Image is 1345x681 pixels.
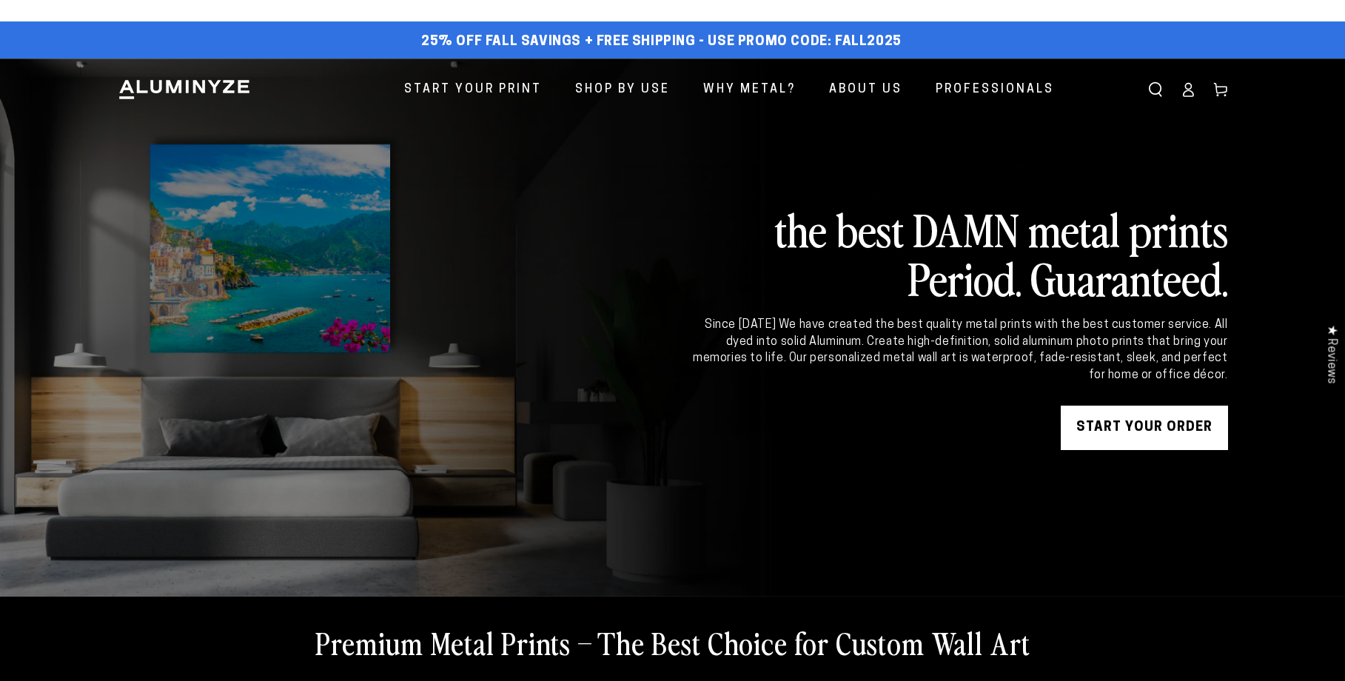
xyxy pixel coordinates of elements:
[703,79,796,101] span: Why Metal?
[829,79,902,101] span: About Us
[575,79,670,101] span: Shop By Use
[118,78,251,101] img: Aluminyze
[692,70,807,110] a: Why Metal?
[404,79,542,101] span: Start Your Print
[691,317,1228,383] div: Since [DATE] We have created the best quality metal prints with the best customer service. All dy...
[1317,313,1345,395] div: Click to open Judge.me floating reviews tab
[691,204,1228,302] h2: the best DAMN metal prints Period. Guaranteed.
[393,70,553,110] a: Start Your Print
[925,70,1065,110] a: Professionals
[315,623,1030,662] h2: Premium Metal Prints – The Best Choice for Custom Wall Art
[936,79,1054,101] span: Professionals
[818,70,913,110] a: About Us
[1061,406,1228,450] a: START YOUR Order
[1139,73,1172,106] summary: Search our site
[564,70,681,110] a: Shop By Use
[421,34,902,50] span: 25% off FALL Savings + Free Shipping - Use Promo Code: FALL2025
